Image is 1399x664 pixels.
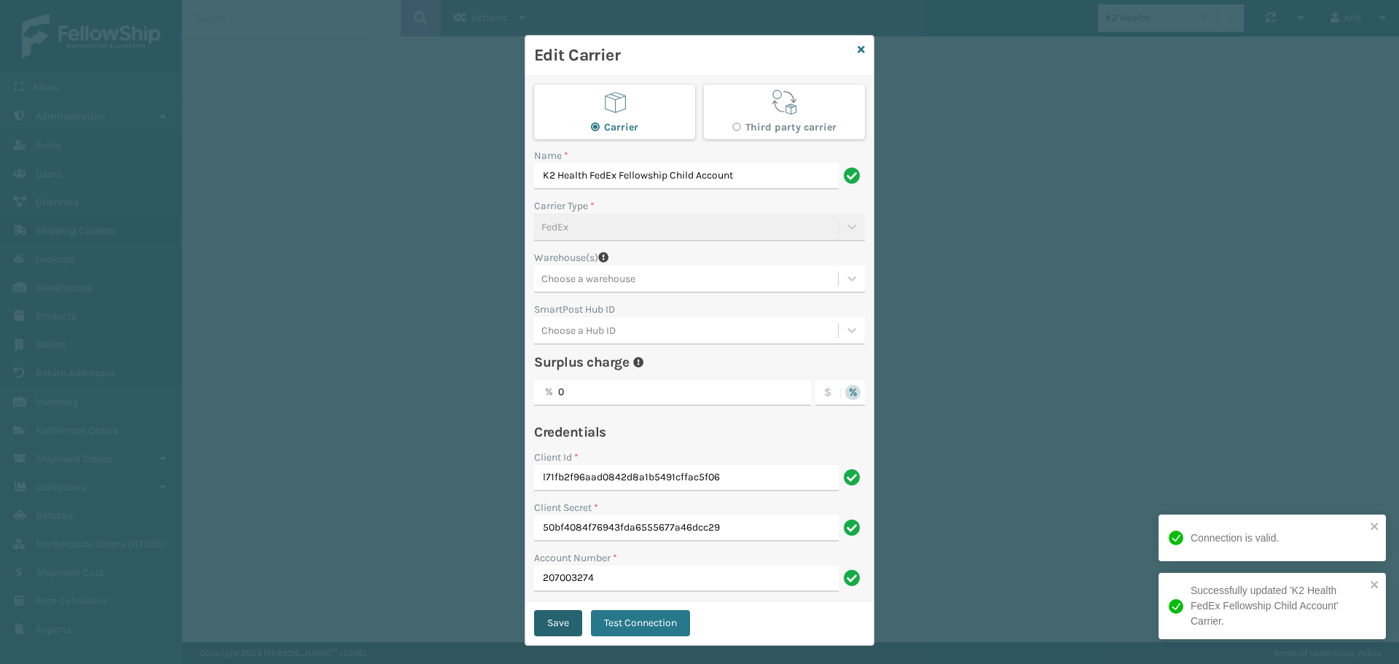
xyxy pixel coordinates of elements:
button: Save [534,610,582,636]
div: Choose a Hub ID [541,323,616,338]
button: Test Connection [591,610,690,636]
button: close [1370,520,1380,534]
label: Client Id [534,450,579,465]
label: Warehouse(s) [534,250,598,265]
div: Successfully updated 'K2 Health FedEx Fellowship Child Account' Carrier. [1191,583,1365,629]
input: 0 [534,380,811,406]
label: Client Secret [534,500,598,515]
label: Carrier [591,121,638,133]
h4: Credentials [534,423,865,441]
label: Account Number [534,550,617,566]
button: close [1370,579,1380,593]
label: Carrier Type [534,198,595,214]
div: Connection is valid. [1191,531,1279,546]
label: SmartPost Hub ID [534,302,615,317]
h4: Surplus charge [534,354,629,371]
label: Name [534,148,568,163]
div: Choose a warehouse [541,271,635,286]
h3: Edit Carrier [534,44,852,66]
p: % [545,380,553,405]
label: Third party carrier [732,121,836,133]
